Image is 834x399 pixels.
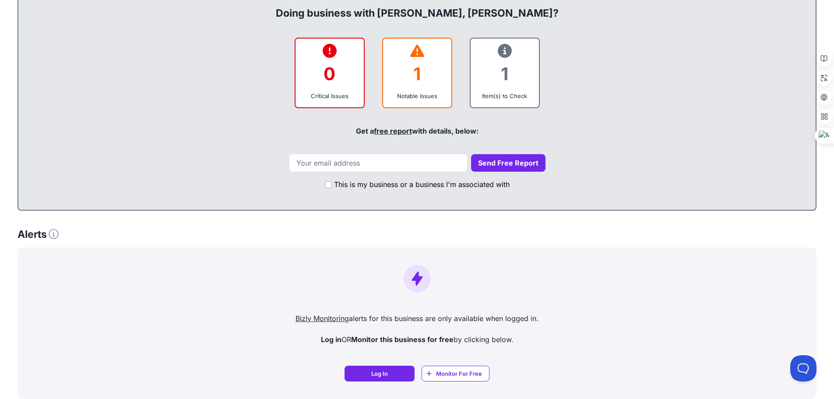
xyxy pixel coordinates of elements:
strong: Log in [321,335,341,344]
a: free report [374,127,412,135]
input: Your email address [289,154,468,172]
div: Item(s) to Check [478,92,532,100]
p: alerts for this business are only available when logged in. [25,313,809,324]
h3: Alerts [18,228,59,241]
div: Critical Issues [303,92,357,100]
button: Send Free Report [471,154,545,172]
span: Log In [371,369,388,378]
div: 0 [303,56,357,92]
iframe: Toggle Customer Support [790,355,816,381]
span: Get a with details, below: [356,127,479,135]
p: OR by clicking below. [25,334,809,345]
span: Monitor For Free [436,369,482,378]
a: Monitor For Free [422,366,489,381]
strong: Monitor this business for free [351,335,454,344]
label: This is my business or a business I'm associated with [334,179,510,190]
div: 1 [390,56,444,92]
a: Log In [345,366,415,381]
div: Notable Issues [390,92,444,100]
a: Bizly Monitoring [296,314,349,323]
div: 1 [478,56,532,92]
